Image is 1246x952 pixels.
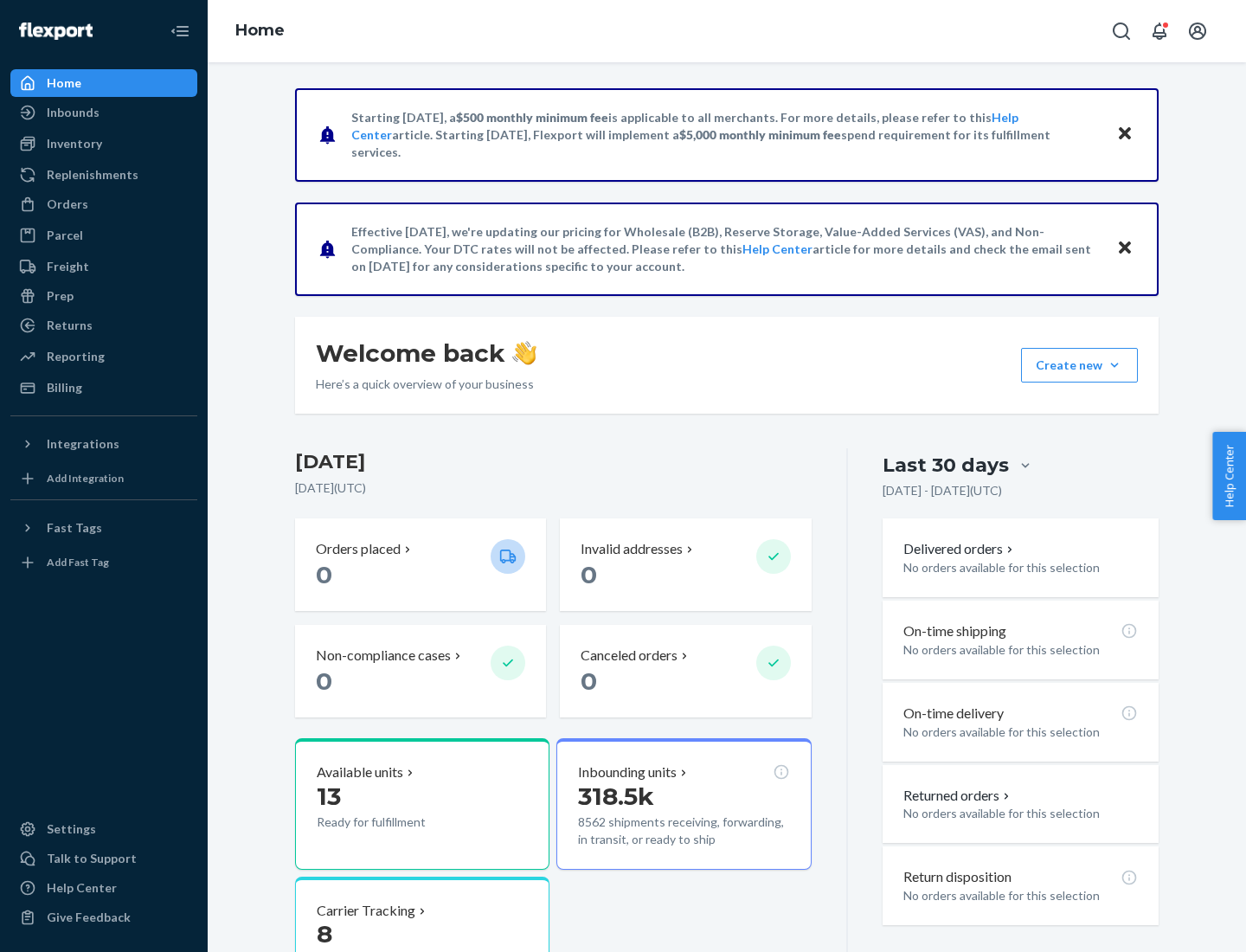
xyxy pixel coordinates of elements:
[316,376,536,393] p: Here’s a quick overview of your business
[47,850,137,867] div: Talk to Support
[560,625,811,717] button: Canceled orders 0
[317,919,332,949] span: 8
[10,514,197,542] button: Fast Tags
[903,704,1004,724] p: On-time delivery
[512,341,536,365] img: hand-wave emoji
[10,312,197,339] a: Returns
[47,379,82,396] div: Billing
[581,539,683,559] p: Invalid addresses
[10,253,197,280] a: Freight
[903,724,1138,741] p: No orders available for this selection
[47,555,109,569] div: Add Fast Tag
[903,641,1138,659] p: No orders available for this selection
[1021,348,1138,383] button: Create new
[47,166,138,183] div: Replenishments
[47,104,100,121] div: Inbounds
[903,559,1138,576] p: No orders available for this selection
[10,99,197,126] a: Inbounds
[317,782,341,811] span: 13
[47,519,102,537] div: Fast Tags
[47,135,102,152] div: Inventory
[1114,236,1136,261] button: Close
[1180,14,1215,48] button: Open account menu
[903,539,1017,559] button: Delivered orders
[10,465,197,492] a: Add Integration
[47,317,93,334] div: Returns
[578,782,654,811] span: 318.5k
[222,6,299,56] ol: breadcrumbs
[1104,14,1139,48] button: Open Search Box
[10,430,197,458] button: Integrations
[581,666,597,696] span: 0
[903,805,1138,822] p: No orders available for this selection
[47,258,89,275] div: Freight
[316,560,332,589] span: 0
[578,762,677,782] p: Inbounding units
[316,666,332,696] span: 0
[578,814,789,848] p: 8562 shipments receiving, forwarding, in transit, or ready to ship
[295,738,549,870] button: Available units13Ready for fulfillment
[47,820,96,838] div: Settings
[10,343,197,370] a: Reporting
[10,815,197,843] a: Settings
[10,374,197,402] a: Billing
[47,196,88,213] div: Orders
[581,560,597,589] span: 0
[317,814,477,831] p: Ready for fulfillment
[47,287,74,305] div: Prep
[556,738,811,870] button: Inbounding units318.5k8562 shipments receiving, forwarding, in transit, or ready to ship
[235,21,285,40] a: Home
[1142,14,1177,48] button: Open notifications
[295,479,812,497] p: [DATE] ( UTC )
[560,518,811,611] button: Invalid addresses 0
[883,482,1002,499] p: [DATE] - [DATE] ( UTC )
[47,879,117,897] div: Help Center
[47,909,131,926] div: Give Feedback
[742,241,812,256] a: Help Center
[10,904,197,931] button: Give Feedback
[47,227,83,244] div: Parcel
[19,23,93,40] img: Flexport logo
[903,867,1012,887] p: Return disposition
[10,190,197,218] a: Orders
[317,901,415,921] p: Carrier Tracking
[295,625,546,717] button: Non-compliance cases 0
[316,646,451,666] p: Non-compliance cases
[10,69,197,97] a: Home
[456,110,608,125] span: $500 monthly minimum fee
[581,646,678,666] p: Canceled orders
[295,448,812,476] h3: [DATE]
[10,222,197,249] a: Parcel
[903,786,1013,806] button: Returned orders
[10,161,197,189] a: Replenishments
[903,621,1006,641] p: On-time shipping
[295,518,546,611] button: Orders placed 0
[10,130,197,158] a: Inventory
[351,223,1100,275] p: Effective [DATE], we're updating our pricing for Wholesale (B2B), Reserve Storage, Value-Added Se...
[316,338,536,369] h1: Welcome back
[163,14,197,48] button: Close Navigation
[1114,122,1136,147] button: Close
[47,74,81,92] div: Home
[351,109,1100,161] p: Starting [DATE], a is applicable to all merchants. For more details, please refer to this article...
[10,845,197,872] a: Talk to Support
[47,471,124,486] div: Add Integration
[317,762,403,782] p: Available units
[10,874,197,902] a: Help Center
[47,348,105,365] div: Reporting
[10,282,197,310] a: Prep
[47,435,119,453] div: Integrations
[316,539,401,559] p: Orders placed
[1212,432,1246,520] button: Help Center
[903,887,1138,904] p: No orders available for this selection
[679,127,841,142] span: $5,000 monthly minimum fee
[883,452,1009,479] div: Last 30 days
[10,549,197,576] a: Add Fast Tag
